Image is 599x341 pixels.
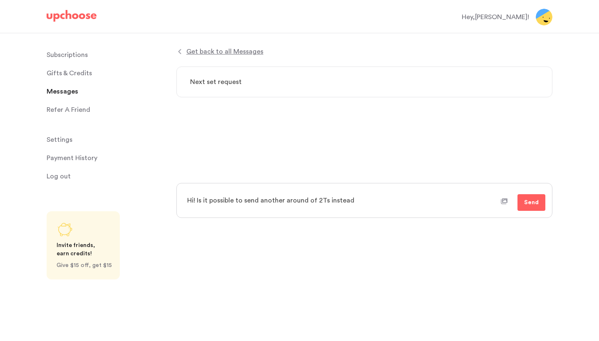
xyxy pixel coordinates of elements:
[47,65,166,82] a: Gifts & Credits
[47,168,71,185] span: Log out
[47,131,166,148] a: Settings
[524,198,539,208] span: Send
[47,10,97,25] a: UpChoose
[47,211,120,279] a: Share UpChoose
[462,12,529,22] div: Hey, [PERSON_NAME] !
[47,83,78,100] span: Messages
[47,131,72,148] span: Settings
[47,10,97,22] img: UpChoose
[47,47,88,63] p: Subscriptions
[182,190,501,211] textarea: Hi! Is it possible to send another around of 2Ts instead
[186,47,263,57] span: Get back to all Messages
[47,150,166,166] a: Payment History
[47,101,90,118] p: Refer A Friend
[47,65,92,82] span: Gifts & Credits
[517,194,545,211] button: Send
[47,83,166,100] a: Messages
[47,47,166,63] a: Subscriptions
[47,101,166,118] a: Refer A Friend
[47,150,97,166] p: Payment History
[47,168,166,185] a: Log out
